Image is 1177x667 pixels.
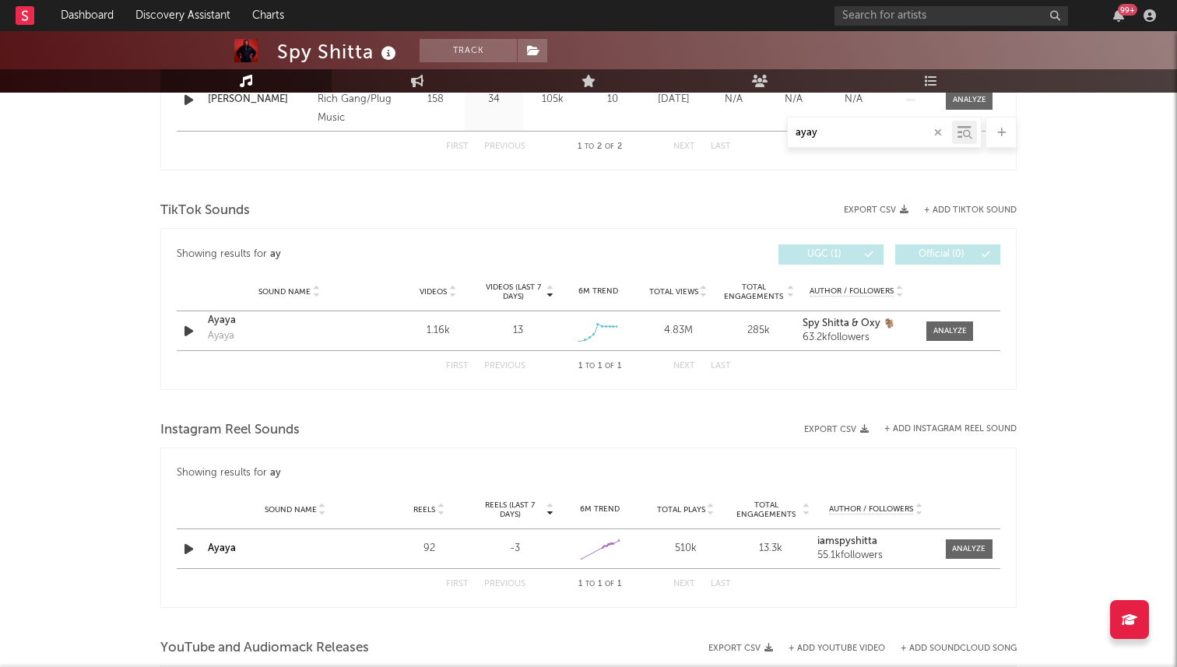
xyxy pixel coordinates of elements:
button: First [446,362,469,370]
span: Total Views [649,287,698,297]
span: TikTok Sounds [160,202,250,220]
div: 55.1k followers [817,550,934,561]
div: 10 [585,92,640,107]
button: + Add SoundCloud Song [901,644,1017,653]
button: + Add TikTok Sound [924,206,1017,215]
a: Spy Shitta & Oxy 🐐 [803,318,911,329]
div: 510k [647,541,725,556]
strong: iamspyshitta [817,536,877,546]
div: N/A [708,92,760,107]
span: of [605,143,614,150]
button: 99+ [1113,9,1124,22]
span: Total Engagements [733,500,801,519]
button: + Add YouTube Video [789,644,885,653]
div: 92 [390,541,468,556]
button: Last [711,362,731,370]
a: Ayaya [208,313,371,328]
span: Videos [420,287,447,297]
div: 63.2k followers [803,332,911,343]
div: -3 [476,541,553,556]
div: 105k [527,92,578,107]
div: 4.83M [642,323,715,339]
span: YouTube and Audiomack Releases [160,639,369,658]
div: + Add YouTube Video [773,644,885,653]
button: Track [420,39,517,62]
input: Search for artists [834,6,1068,26]
div: 1 1 1 [557,575,642,594]
button: First [446,580,469,588]
span: Reels (last 7 days) [476,500,544,519]
div: 34 [469,92,519,107]
div: Showing results for [177,244,588,265]
div: ay [270,245,281,264]
div: 285k [722,323,795,339]
span: to [585,581,595,588]
span: to [585,143,594,150]
div: 13 [513,323,523,339]
span: Author / Followers [829,504,913,514]
input: Search by song name or URL [788,127,952,139]
div: 6M Trend [561,504,639,515]
button: Export CSV [804,425,869,434]
div: + Add Instagram Reel Sound [869,425,1017,434]
span: UGC ( 1 ) [789,250,860,259]
div: 1.16k [402,323,474,339]
span: to [585,363,595,370]
div: 1 1 1 [557,357,642,376]
button: + Add TikTok Sound [908,206,1017,215]
button: Next [673,362,695,370]
button: Next [673,580,695,588]
button: Official(0) [895,244,1000,265]
div: 6M Trend [562,286,634,297]
div: 158 [410,92,461,107]
div: Showing results for [177,464,1000,483]
span: Sound Name [265,505,317,514]
button: + Add SoundCloud Song [885,644,1017,653]
div: N/A [768,92,820,107]
button: + Add Instagram Reel Sound [884,425,1017,434]
button: Previous [484,580,525,588]
span: Official ( 0 ) [905,250,977,259]
span: Author / Followers [810,286,894,297]
span: Total Engagements [722,283,785,301]
button: Export CSV [708,644,773,653]
span: Videos (last 7 days) [482,283,545,301]
button: Export CSV [844,205,908,215]
div: 2022 Play Nation Rich Gang/Plug Music [318,72,402,128]
div: N/A [827,92,880,107]
div: [DATE] [648,92,700,107]
span: Instagram Reel Sounds [160,421,300,440]
span: of [605,363,614,370]
span: Reels [413,505,435,514]
div: Spy Shitta [277,39,400,65]
a: [PERSON_NAME] [208,92,310,107]
div: 99 + [1118,4,1137,16]
button: Last [711,580,731,588]
span: Sound Name [258,287,311,297]
a: iamspyshitta [817,536,934,547]
button: Previous [484,362,525,370]
a: Ayaya [208,543,236,553]
span: of [605,581,614,588]
button: UGC(1) [778,244,884,265]
span: Total Plays [657,505,705,514]
div: 13.3k [733,541,810,556]
div: Ayaya [208,328,234,344]
div: ay [270,464,281,483]
strong: Spy Shitta & Oxy 🐐 [803,318,895,328]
